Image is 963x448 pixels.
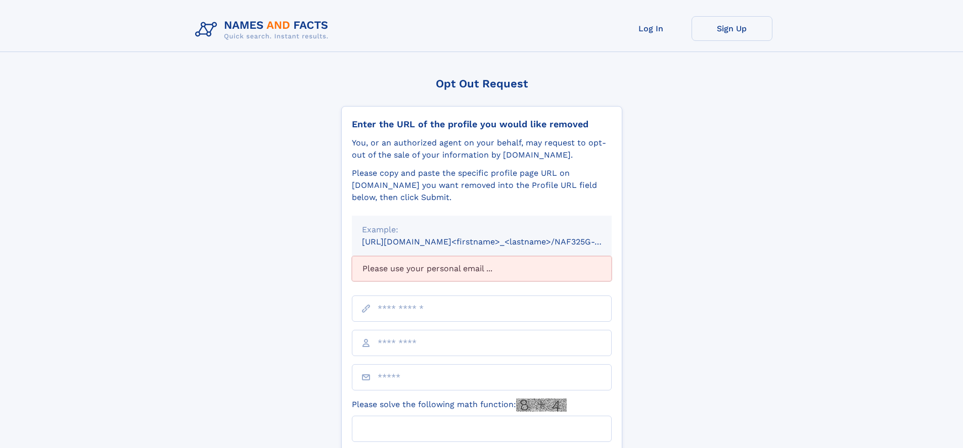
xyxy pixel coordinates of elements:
div: You, or an authorized agent on your behalf, may request to opt-out of the sale of your informatio... [352,137,612,161]
img: Logo Names and Facts [191,16,337,43]
div: Please use your personal email ... [352,256,612,281]
div: Opt Out Request [341,77,622,90]
div: Enter the URL of the profile you would like removed [352,119,612,130]
a: Log In [611,16,692,41]
div: Example: [362,224,602,236]
label: Please solve the following math function: [352,399,567,412]
a: Sign Up [692,16,772,41]
small: [URL][DOMAIN_NAME]<firstname>_<lastname>/NAF325G-xxxxxxxx [362,237,631,246]
div: Please copy and paste the specific profile page URL on [DOMAIN_NAME] you want removed into the Pr... [352,167,612,204]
